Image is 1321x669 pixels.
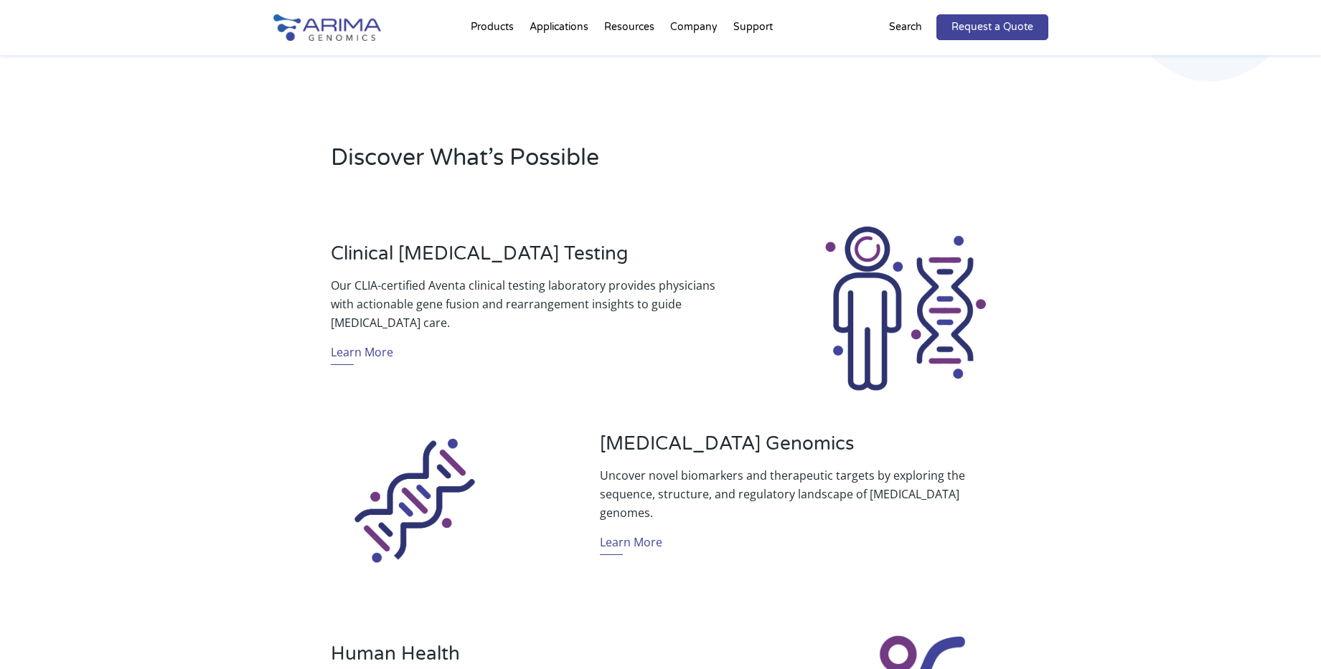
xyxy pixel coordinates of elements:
[889,18,922,37] p: Search
[331,343,393,365] a: Learn More
[1249,600,1321,669] iframe: Chat Widget
[273,14,381,41] img: Arima-Genomics-logo
[600,533,662,555] a: Learn More
[331,242,721,276] h3: Clinical [MEDICAL_DATA] Testing
[820,224,991,394] img: Clinical Testing Icon
[936,14,1048,40] a: Request a Quote
[331,276,721,332] p: Our CLIA-certified Aventa clinical testing laboratory provides physicians with actionable gene fu...
[330,414,501,584] img: Sequencing_Icon_Arima Genomics
[600,432,990,466] h3: [MEDICAL_DATA] Genomics
[600,466,990,522] p: Uncover novel biomarkers and therapeutic targets by exploring the sequence, structure, and regula...
[331,142,844,185] h2: Discover What’s Possible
